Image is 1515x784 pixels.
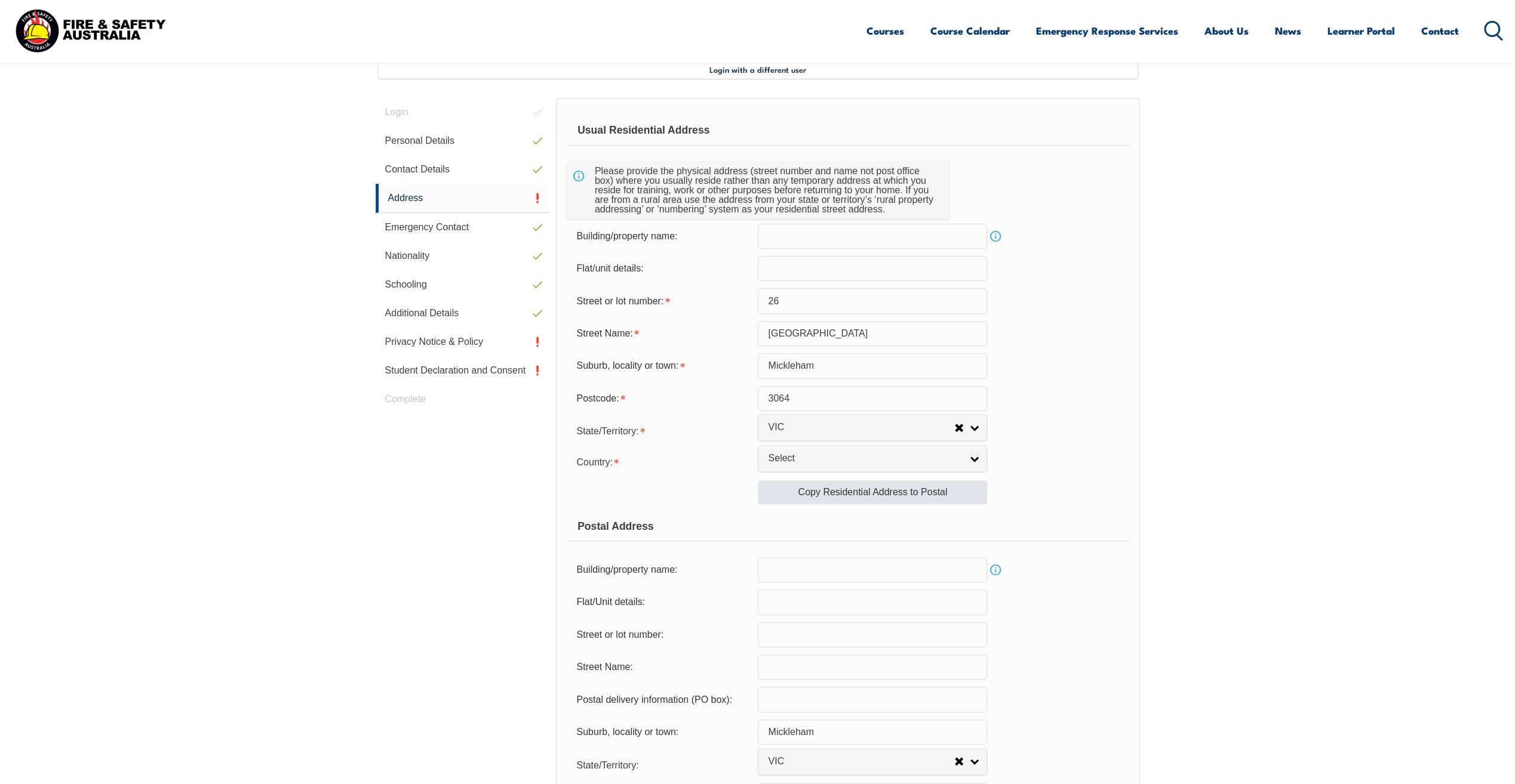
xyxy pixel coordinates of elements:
a: Nationality [376,242,550,270]
a: Course Calendar [930,15,1010,47]
a: Contact [1421,15,1459,47]
span: VIC [768,755,954,768]
a: Additional Details [376,299,550,328]
a: Learner Portal [1327,15,1395,47]
a: Personal Details [376,126,550,155]
span: Select [768,452,961,465]
span: State/Territory: [576,426,638,436]
div: Street or lot number: [567,624,758,646]
div: Postal delivery information (PO box): [567,688,758,711]
div: Suburb, locality or town: [567,721,758,743]
a: Copy Residential Address to Postal [758,480,987,504]
div: Flat/Unit details: [567,591,758,613]
a: Schooling [376,270,550,299]
span: VIC [768,421,954,434]
div: Building/property name: [567,225,758,248]
a: News [1275,15,1301,47]
span: Country: [576,457,612,467]
a: Emergency Contact [376,213,550,242]
div: Building/property name: [567,558,758,581]
div: Street Name: [567,656,758,678]
a: Contact Details [376,155,550,184]
a: Privacy Notice & Policy [376,328,550,356]
a: Address [376,184,550,213]
span: Login with a different user [709,64,806,74]
a: Emergency Response Services [1036,15,1178,47]
div: Country is required. [567,449,758,473]
div: Suburb, locality or town is required. [567,354,758,377]
div: Postcode is required. [567,387,758,410]
div: Please provide the physical address (street number and name not post office box) where you usuall... [590,162,940,219]
div: Street or lot number is required. [567,289,758,312]
a: Info [987,228,1004,245]
div: Flat/unit details: [567,257,758,280]
a: About Us [1204,15,1249,47]
div: Postal Address [567,511,1129,541]
div: Usual Residential Address [567,116,1129,146]
div: State/Territory is required. [567,418,758,442]
a: Student Declaration and Consent [376,356,550,385]
div: Street Name is required. [567,322,758,345]
a: Courses [866,15,904,47]
a: Info [987,561,1004,578]
span: State/Territory: [576,760,638,770]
